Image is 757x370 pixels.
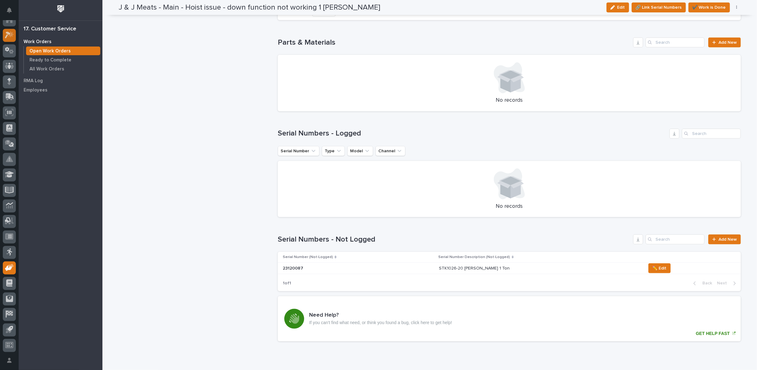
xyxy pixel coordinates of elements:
[652,265,667,272] span: ✏️ Edit
[24,65,102,73] a: All Work Orders
[347,146,373,156] button: Model
[3,4,16,17] button: Notifications
[632,2,686,12] button: 🔗 Link Serial Numbers
[29,48,71,54] p: Open Work Orders
[719,40,737,45] span: Add New
[283,265,304,271] p: 23120087
[29,57,71,63] p: Ready to Complete
[708,234,741,244] a: Add New
[717,280,731,286] span: Next
[119,3,380,12] h2: J & J Meats - Main - Hoist issue - down function not working 1 [PERSON_NAME]
[646,234,705,244] input: Search
[278,276,296,291] p: 1 of 1
[8,7,16,17] div: Notifications
[285,203,733,210] p: No records
[682,129,741,139] input: Search
[699,280,712,286] span: Back
[24,56,102,64] a: Ready to Complete
[278,296,741,341] a: GET HELP FAST
[439,254,510,261] p: Serial Number Description (Not-Logged)
[696,331,730,336] p: GET HELP FAST
[19,76,102,85] a: RMA Log
[278,235,631,244] h1: Serial Numbers - Not Logged
[688,280,714,286] button: Back
[278,38,631,47] h1: Parts & Materials
[24,39,52,45] p: Work Orders
[24,47,102,55] a: Open Work Orders
[322,146,345,156] button: Type
[29,66,64,72] p: All Work Orders
[309,320,452,325] p: If you can't find what need, or think you found a bug, click here to get help!
[439,265,511,271] p: STK1026-20 [PERSON_NAME] 1 Ton
[55,3,66,15] img: Workspace Logo
[636,4,682,11] span: 🔗 Link Serial Numbers
[646,38,705,47] input: Search
[19,85,102,95] a: Employees
[376,146,405,156] button: Channel
[309,312,452,319] h3: Need Help?
[285,97,733,104] p: No records
[617,5,625,10] span: Edit
[24,26,76,33] div: 17. Customer Service
[24,87,47,93] p: Employees
[283,254,333,261] p: Serial Number (Not-Logged)
[688,2,730,12] button: ✔️ Work is Done
[719,237,737,242] span: Add New
[714,280,741,286] button: Next
[19,37,102,46] a: Work Orders
[648,263,671,273] button: ✏️ Edit
[278,129,667,138] h1: Serial Numbers - Logged
[278,263,741,274] tr: 2312008723120087 STK1026-20 [PERSON_NAME] 1 TonSTK1026-20 [PERSON_NAME] 1 Ton ✏️ Edit
[708,38,741,47] a: Add New
[278,146,319,156] button: Serial Number
[606,2,629,12] button: Edit
[24,78,43,84] p: RMA Log
[692,4,726,11] span: ✔️ Work is Done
